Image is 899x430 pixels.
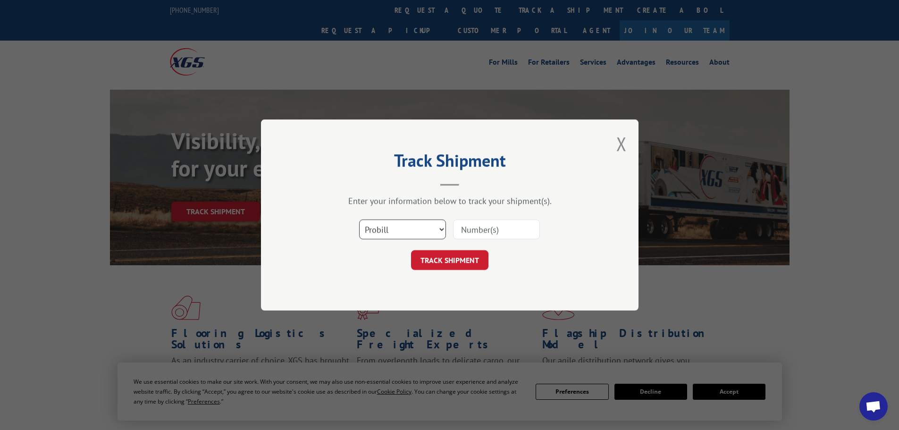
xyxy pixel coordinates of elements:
[411,250,488,270] button: TRACK SHIPMENT
[453,219,540,239] input: Number(s)
[308,195,591,206] div: Enter your information below to track your shipment(s).
[308,154,591,172] h2: Track Shipment
[859,392,888,421] div: Open chat
[616,131,627,156] button: Close modal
